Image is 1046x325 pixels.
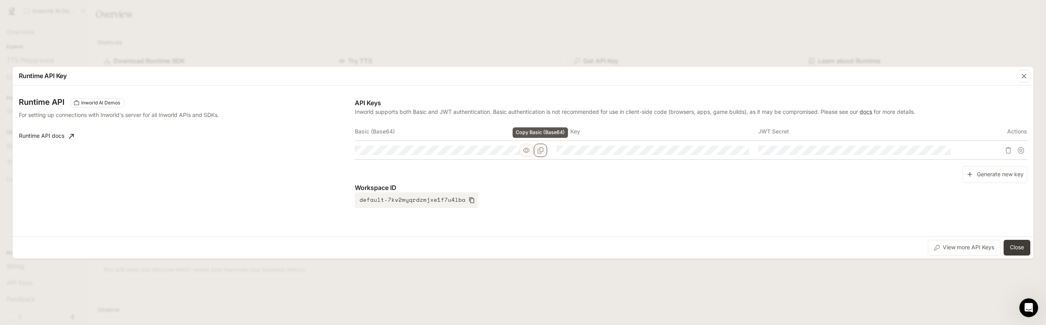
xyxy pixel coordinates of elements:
div: These keys will apply to your current workspace only [71,98,124,108]
h3: Runtime API [19,98,64,106]
p: Runtime API Key [19,71,67,80]
button: View more API Keys [928,240,1000,256]
button: default-7kv2myqrdzmjxe1f7u4lba [355,192,478,208]
th: JWT Secret [758,122,960,141]
a: Runtime API docs [16,128,77,144]
a: docs [860,108,872,115]
button: Close [1004,240,1030,256]
button: Copy Basic (Base64) [534,144,547,157]
button: Generate new key [962,166,1027,183]
th: Basic (Base64) [355,122,557,141]
p: API Keys [355,98,1027,108]
th: Actions [960,122,1027,141]
p: For setting up connections with Inworld's server for all Inworld APIs and SDKs. [19,111,266,119]
span: Inworld AI Demos [78,99,123,106]
p: Inworld supports both Basic and JWT authentication. Basic authentication is not recommended for u... [355,108,1027,116]
p: Workspace ID [355,183,1027,192]
th: JWT Key [557,122,758,141]
div: Copy Basic (Base64) [513,128,568,138]
button: Suspend API key [1015,144,1027,157]
iframe: Intercom live chat [1019,298,1038,317]
button: Delete API key [1002,144,1015,157]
